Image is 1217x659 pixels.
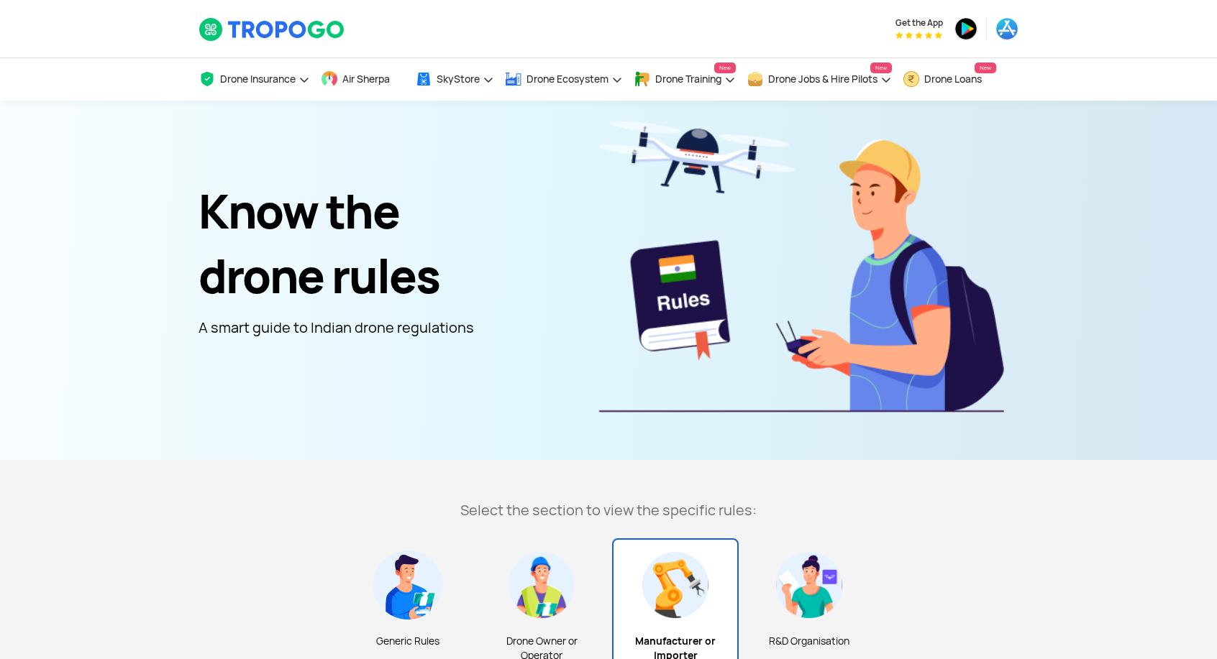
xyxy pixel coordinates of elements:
img: Manufacturer or Importer [641,550,710,619]
span: Air Sherpa [342,73,390,85]
span: New [870,63,892,73]
a: SkyStore [415,58,494,101]
p: A smart guide to Indian drone regulations [199,316,474,339]
a: Air Sherpa [321,58,404,101]
span: Generic Rules [350,634,466,648]
a: Drone LoansNew [903,58,996,101]
a: Drone Jobs & Hire PilotsNew [747,58,892,101]
span: New [975,63,996,73]
a: Drone TrainingNew [634,58,736,101]
span: Drone Jobs & Hire Pilots [768,73,878,85]
h1: Know the drone rules [199,180,474,309]
img: R&D Organisation [775,550,844,619]
img: ic_appstore.png [995,17,1018,40]
img: ic_playstore.png [954,17,977,40]
span: Drone Ecosystem [527,73,608,85]
span: R&D Organisation [751,634,867,648]
span: New [714,63,736,73]
span: Drone Training [655,73,721,85]
img: App Raking [895,32,942,39]
a: Drone Insurance [199,58,310,101]
img: Drone Owner or <br/> Operator [507,550,576,619]
a: Drone Ecosystem [505,58,623,101]
span: Drone Insurance [220,73,296,85]
span: Drone Loans [924,73,982,85]
img: Generic Rules [373,550,442,619]
img: TropoGo Logo [199,17,346,42]
span: Get the App [895,17,943,29]
span: SkyStore [437,73,480,85]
